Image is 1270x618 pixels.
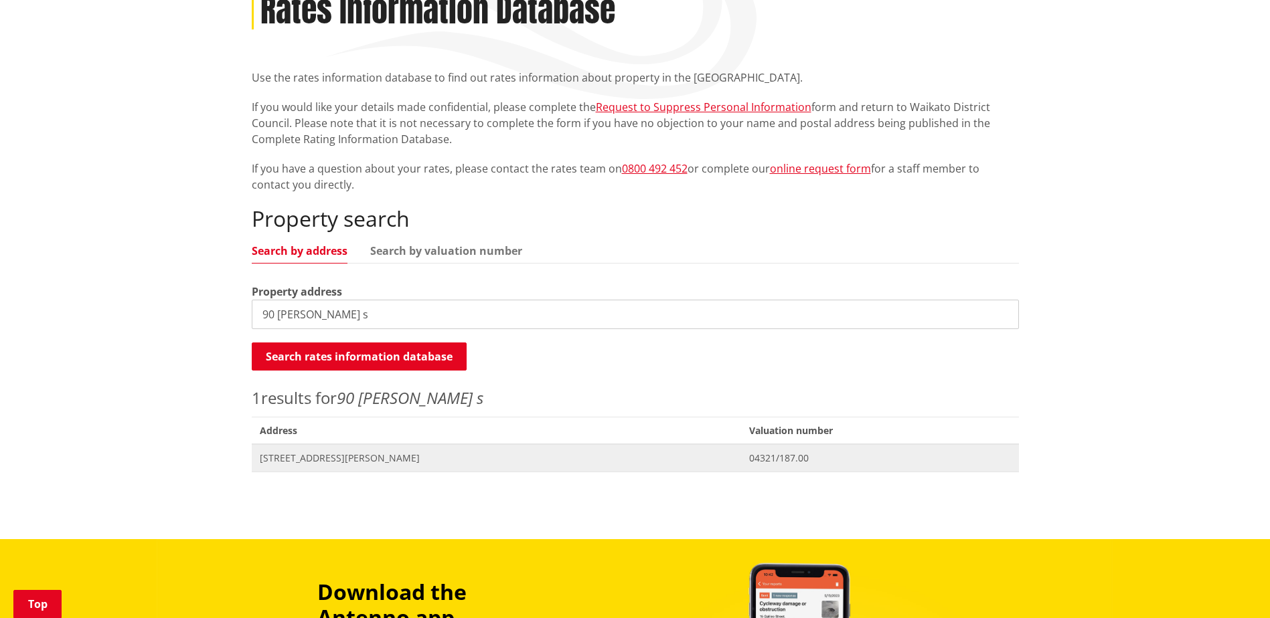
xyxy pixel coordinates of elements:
[252,70,1019,86] p: Use the rates information database to find out rates information about property in the [GEOGRAPHI...
[596,100,811,114] a: Request to Suppress Personal Information
[252,417,742,444] span: Address
[770,161,871,176] a: online request form
[370,245,522,256] a: Search by valuation number
[1208,562,1257,610] iframe: Messenger Launcher
[252,386,1019,410] p: results for
[260,451,734,465] span: [STREET_ADDRESS][PERSON_NAME]
[337,387,483,409] em: 90 [PERSON_NAME] s
[252,284,342,300] label: Property address
[252,161,1019,193] p: If you have a question about your rates, please contact the rates team on or complete our for a s...
[13,590,62,618] a: Top
[622,161,688,176] a: 0800 492 452
[252,444,1019,472] a: [STREET_ADDRESS][PERSON_NAME] 04321/187.00
[252,300,1019,329] input: e.g. Duke Street NGARUAWAHIA
[252,206,1019,231] h2: Property search
[252,245,347,256] a: Search by address
[741,417,1018,444] span: Valuation number
[252,387,261,409] span: 1
[252,99,1019,147] p: If you would like your details made confidential, please complete the form and return to Waikato ...
[252,342,467,371] button: Search rates information database
[749,451,1010,465] span: 04321/187.00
